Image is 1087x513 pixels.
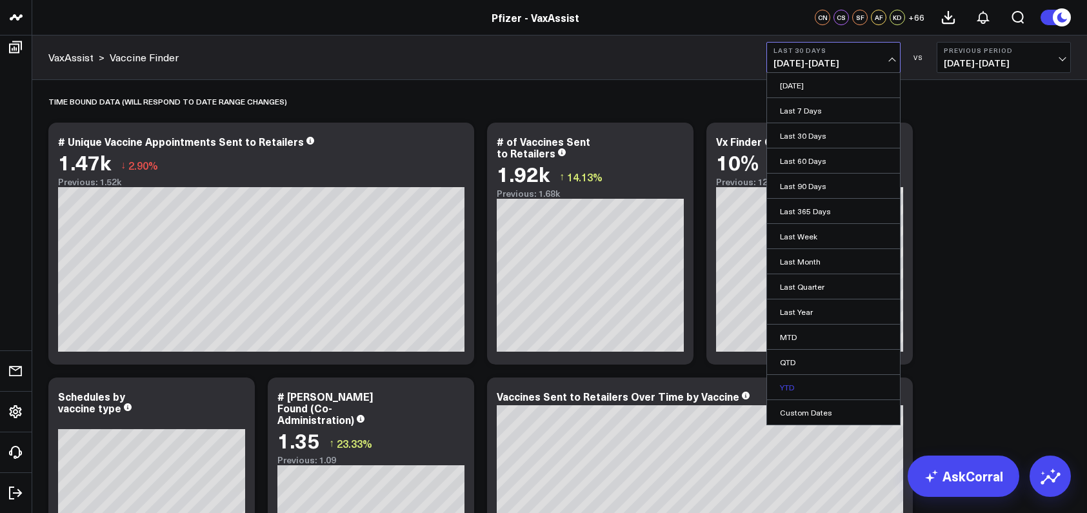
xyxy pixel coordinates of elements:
[48,50,105,65] div: >
[48,86,287,116] div: Time Bound Data (will respond to date range changes)
[277,389,373,427] div: # [PERSON_NAME] Found (Co-Administration)
[277,428,319,452] div: 1.35
[908,456,1019,497] a: AskCorral
[890,10,905,25] div: KD
[937,42,1071,73] button: Previous Period[DATE]-[DATE]
[58,389,125,415] div: Schedules by vaccine type
[567,170,603,184] span: 14.13%
[767,400,900,425] a: Custom Dates
[815,10,830,25] div: CN
[497,134,590,160] div: # of Vaccines Sent to Retailers
[58,134,304,148] div: # Unique Vaccine Appointments Sent to Retailers
[767,199,900,223] a: Last 365 Days
[58,150,111,174] div: 1.47k
[48,50,94,65] a: VaxAssist
[110,50,179,65] a: Vaccine Finder
[908,13,924,22] span: + 66
[767,224,900,248] a: Last Week
[767,174,900,198] a: Last 90 Days
[497,162,550,185] div: 1.92k
[58,177,464,187] div: Previous: 1.52k
[871,10,886,25] div: AF
[128,158,158,172] span: 2.90%
[767,123,900,148] a: Last 30 Days
[716,177,903,187] div: Previous: 12.55%
[852,10,868,25] div: SF
[337,436,372,450] span: 23.33%
[121,157,126,174] span: ↓
[908,10,924,25] button: +66
[773,58,893,68] span: [DATE] - [DATE]
[277,455,464,465] div: Previous: 1.09
[833,10,849,25] div: CS
[767,98,900,123] a: Last 7 Days
[907,54,930,61] div: VS
[944,58,1064,68] span: [DATE] - [DATE]
[329,435,334,452] span: ↑
[773,46,893,54] b: Last 30 Days
[716,150,759,174] div: 10%
[559,168,564,185] span: ↑
[497,389,739,403] div: Vaccines Sent to Retailers Over Time by Vaccine
[767,375,900,399] a: YTD
[767,274,900,299] a: Last Quarter
[767,350,900,374] a: QTD
[766,42,901,73] button: Last 30 Days[DATE]-[DATE]
[767,73,900,97] a: [DATE]
[767,249,900,274] a: Last Month
[492,10,579,25] a: Pfizer - VaxAssist
[497,188,684,199] div: Previous: 1.68k
[944,46,1064,54] b: Previous Period
[767,325,900,349] a: MTD
[767,148,900,173] a: Last 60 Days
[716,134,785,148] div: Vx Finder CVR
[767,299,900,324] a: Last Year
